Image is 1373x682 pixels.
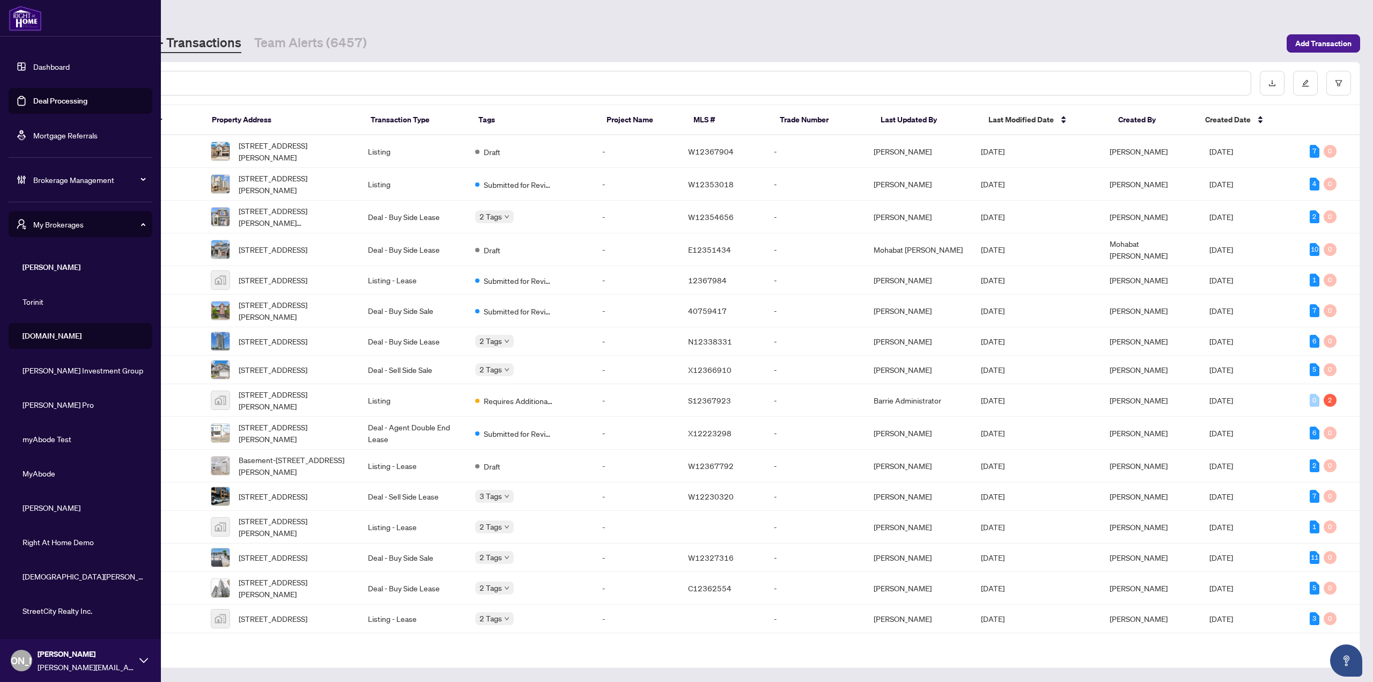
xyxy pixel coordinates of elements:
span: down [504,494,510,499]
img: thumbnail-img [211,518,230,536]
img: thumbnail-img [211,579,230,597]
div: 0 [1324,363,1337,376]
span: X12366910 [688,365,732,375]
div: 0 [1324,243,1337,256]
span: W12354656 [688,212,734,222]
button: Open asap [1330,644,1362,677]
span: [STREET_ADDRESS] [239,244,307,255]
span: [PERSON_NAME][EMAIL_ADDRESS][DOMAIN_NAME] [38,661,134,673]
span: [STREET_ADDRESS] [239,335,307,347]
td: - [765,450,866,482]
td: Listing [359,135,467,168]
div: 2 [1310,459,1319,472]
span: [STREET_ADDRESS][PERSON_NAME] [239,172,351,196]
span: 40759417 [688,306,727,316]
span: [STREET_ADDRESS][PERSON_NAME] [239,421,351,445]
div: 0 [1324,520,1337,533]
div: 0 [1324,490,1337,503]
span: [PERSON_NAME] [1110,583,1168,593]
span: [PERSON_NAME] [1110,146,1168,156]
td: - [594,544,680,572]
span: [PERSON_NAME] [1110,179,1168,189]
span: Torinit [23,296,145,307]
span: [DATE] [981,275,1005,285]
div: 2 [1310,210,1319,223]
td: - [594,482,680,511]
span: [DATE] [981,212,1005,222]
span: C12362554 [688,583,732,593]
span: Brokerage Management [33,174,145,186]
td: [PERSON_NAME] [865,356,972,384]
td: - [594,417,680,450]
div: 0 [1324,304,1337,317]
span: down [504,214,510,219]
span: W12327316 [688,553,734,562]
span: [PERSON_NAME] [1110,275,1168,285]
span: Created Date [1205,114,1251,126]
span: [PERSON_NAME] [1110,336,1168,346]
div: 0 [1324,210,1337,223]
button: filter [1326,71,1351,96]
span: [DATE] [1209,275,1233,285]
a: Team Alerts (6457) [254,34,367,53]
th: Transaction Type [362,105,470,135]
span: [PERSON_NAME] [1110,492,1168,501]
span: [STREET_ADDRESS][PERSON_NAME] [239,515,351,539]
span: [DATE] [981,365,1005,375]
div: 0 [1324,551,1337,564]
td: - [594,450,680,482]
th: Created Date [1197,105,1297,135]
span: [STREET_ADDRESS][PERSON_NAME] [239,388,351,412]
td: - [765,168,866,201]
img: thumbnail-img [211,391,230,409]
td: - [765,544,866,572]
img: thumbnail-img [211,271,230,289]
span: Right At Home Demo [23,536,145,548]
span: 2 Tags [479,335,502,347]
span: [DATE] [1209,395,1233,405]
td: - [594,327,680,356]
td: [PERSON_NAME] [865,266,972,295]
td: - [765,417,866,450]
span: 2 Tags [479,363,502,376]
span: [STREET_ADDRESS] [239,613,307,625]
img: thumbnail-img [211,548,230,567]
span: [STREET_ADDRESS][PERSON_NAME] [239,299,351,322]
td: [PERSON_NAME] [865,327,972,356]
td: - [594,233,680,266]
span: 12367984 [688,275,727,285]
span: [DATE] [1209,553,1233,562]
span: [DATE] [1209,583,1233,593]
span: [PERSON_NAME] Pro [23,399,145,410]
span: [PERSON_NAME] [1110,212,1168,222]
span: [DATE] [1209,522,1233,532]
div: 0 [1324,459,1337,472]
span: MyAbode [23,467,145,479]
td: - [594,356,680,384]
span: [DATE] [981,336,1005,346]
span: [STREET_ADDRESS] [239,364,307,376]
span: StreetCity Realty Inc. [23,605,145,617]
td: [PERSON_NAME] [865,295,972,327]
td: [PERSON_NAME] [865,135,972,168]
td: - [765,605,866,633]
img: thumbnail-img [211,610,230,628]
div: 6 [1310,427,1319,439]
img: thumbnail-img [211,487,230,505]
span: [PERSON_NAME] [1110,614,1168,624]
span: Mohabat [PERSON_NAME] [1110,239,1168,260]
td: - [765,511,866,544]
span: [DATE] [981,461,1005,471]
span: [DATE] [981,395,1005,405]
td: [PERSON_NAME] [865,168,972,201]
td: [PERSON_NAME] [865,201,972,233]
span: [PERSON_NAME] [1110,365,1168,375]
span: [PERSON_NAME] [23,261,145,273]
span: W12353018 [688,179,734,189]
span: [DATE] [981,492,1005,501]
img: thumbnail-img [211,142,230,160]
span: down [504,367,510,372]
span: [STREET_ADDRESS] [239,552,307,563]
td: Deal - Sell Side Lease [359,482,467,511]
td: Listing [359,168,467,201]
